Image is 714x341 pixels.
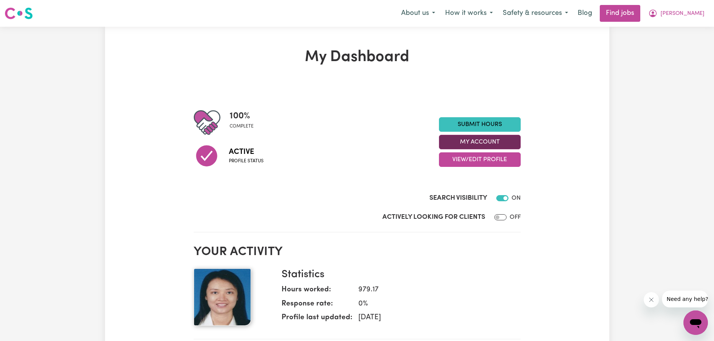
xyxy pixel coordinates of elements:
dt: Profile last updated: [282,312,352,326]
img: Careseekers logo [5,6,33,20]
dd: 0 % [352,299,515,310]
span: Need any help? [5,5,46,11]
a: Blog [573,5,597,22]
span: ON [512,195,521,201]
span: 100 % [230,109,254,123]
button: View/Edit Profile [439,152,521,167]
h1: My Dashboard [194,48,521,66]
a: Find jobs [600,5,640,22]
iframe: Close message [644,292,659,307]
dt: Hours worked: [282,284,352,299]
label: Actively Looking for Clients [382,212,485,222]
button: How it works [440,5,498,21]
img: Your profile picture [194,268,251,326]
div: Profile completeness: 100% [230,109,260,136]
iframe: Message from company [662,291,708,307]
a: Careseekers logo [5,5,33,22]
span: complete [230,123,254,130]
button: My Account [439,135,521,149]
dd: 979.17 [352,284,515,296]
button: About us [396,5,440,21]
span: OFF [510,214,521,220]
dt: Response rate: [282,299,352,313]
h3: Statistics [282,268,515,281]
h2: Your activity [194,245,521,259]
button: Safety & resources [498,5,573,21]
dd: [DATE] [352,312,515,323]
iframe: Button to launch messaging window [683,310,708,335]
label: Search Visibility [429,193,487,203]
span: [PERSON_NAME] [661,10,704,18]
button: My Account [643,5,709,21]
span: Active [229,146,264,158]
span: Profile status [229,158,264,165]
a: Submit Hours [439,117,521,132]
